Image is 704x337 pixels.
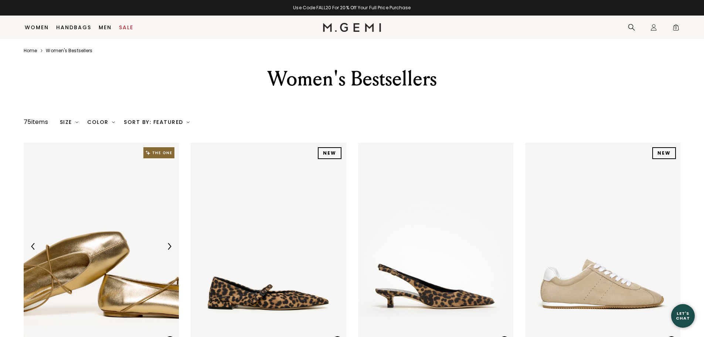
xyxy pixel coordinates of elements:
a: Women [25,24,49,30]
a: Handbags [56,24,91,30]
img: chevron-down.svg [112,121,115,124]
img: The One tag [143,147,174,158]
a: Sale [119,24,133,30]
img: M.Gemi [323,23,381,32]
div: NEW [318,147,341,159]
img: Next Arrow [166,243,173,250]
a: Home [24,48,37,54]
div: Color [87,119,115,125]
a: Women's bestsellers [46,48,92,54]
div: Women's Bestsellers [224,65,480,92]
div: 75 items [24,118,48,127]
img: chevron-down.svg [187,121,190,124]
div: Size [60,119,79,125]
img: Previous Arrow [30,243,37,250]
div: Sort By: Featured [124,119,190,125]
div: NEW [652,147,676,159]
a: Men [99,24,112,30]
img: chevron-down.svg [75,121,78,124]
span: 0 [672,25,680,33]
div: Let's Chat [671,311,695,320]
